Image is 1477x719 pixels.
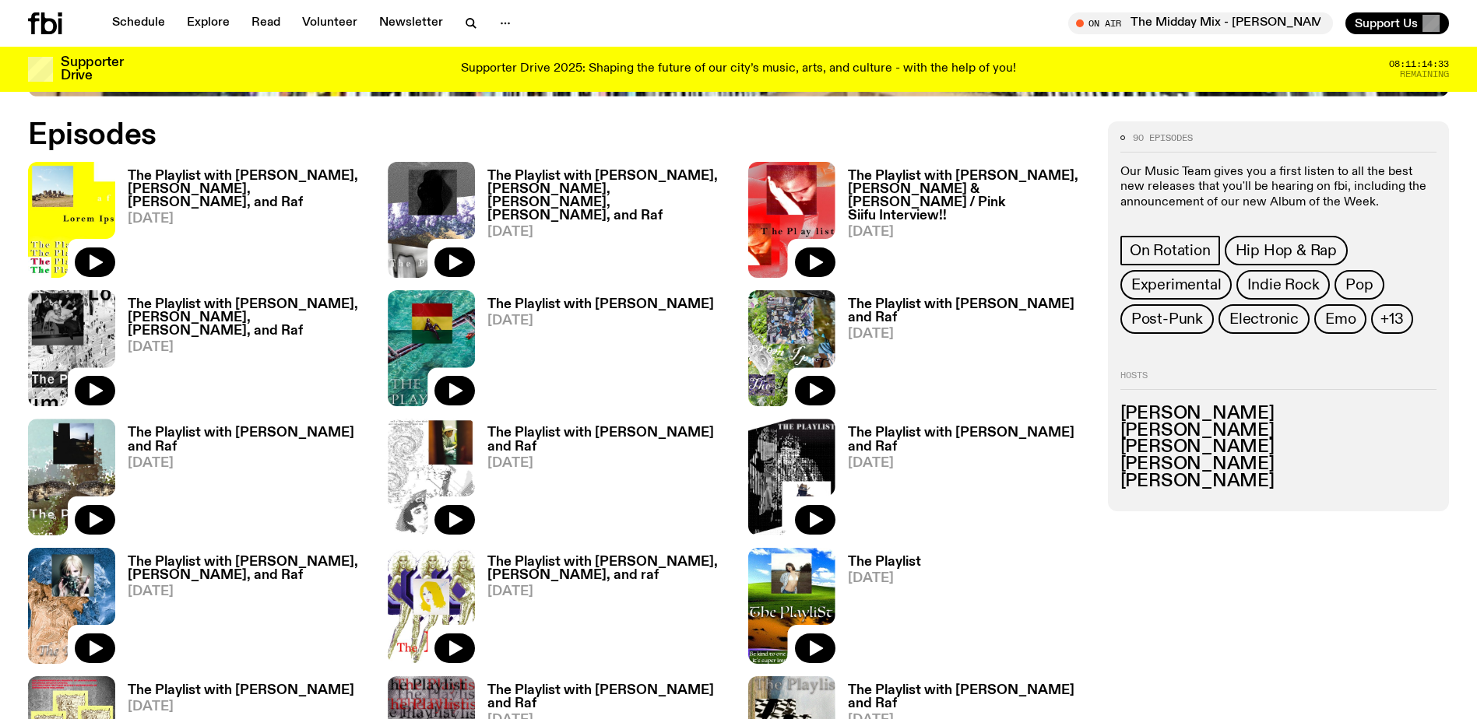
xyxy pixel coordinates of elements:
span: [DATE] [128,457,369,470]
h3: The Playlist with [PERSON_NAME] and Raf [848,684,1089,710]
h3: [PERSON_NAME] [1120,456,1437,473]
a: Pop [1335,270,1384,300]
span: Post-Punk [1131,310,1203,328]
span: [DATE] [487,314,714,328]
h3: The Playlist with [PERSON_NAME], [PERSON_NAME], and Raf [128,556,369,582]
h3: The Playlist with [PERSON_NAME], [PERSON_NAME], [PERSON_NAME], and Raf [128,298,369,338]
a: The Playlist with [PERSON_NAME], [PERSON_NAME], and raf[DATE] [475,556,729,664]
a: The Playlist with [PERSON_NAME] and Raf[DATE] [835,298,1089,406]
span: [DATE] [848,457,1089,470]
span: [DATE] [848,328,1089,341]
a: Experimental [1120,270,1233,300]
h3: The Playlist with [PERSON_NAME] and Raf [128,426,369,453]
a: Schedule [103,12,174,34]
span: Remaining [1400,70,1449,79]
a: The Playlist with [PERSON_NAME], [PERSON_NAME], and Raf[DATE] [115,556,369,664]
a: Hip Hop & Rap [1225,236,1348,265]
h3: The Playlist [848,556,921,569]
span: On Rotation [1130,242,1211,259]
a: Read [242,12,290,34]
span: [DATE] [128,212,369,226]
span: Support Us [1355,16,1418,30]
button: On AirThe Midday Mix - [PERSON_NAME] [1068,12,1333,34]
span: [DATE] [128,341,369,354]
h3: [PERSON_NAME] [1120,439,1437,456]
p: Our Music Team gives you a first listen to all the best new releases that you'll be hearing on fb... [1120,165,1437,210]
a: Electronic [1219,304,1310,334]
img: The poster for this episode of The Playlist. It features the album artwork for Amaarae's BLACK ST... [388,290,475,406]
a: The Playlist with [PERSON_NAME], [PERSON_NAME], [PERSON_NAME], and Raf[DATE] [115,298,369,406]
a: The Playlist with [PERSON_NAME], [PERSON_NAME], [PERSON_NAME], and Raf[DATE] [115,170,369,278]
h3: The Playlist with [PERSON_NAME], [PERSON_NAME], [PERSON_NAME], [PERSON_NAME], and Raf [487,170,729,223]
h3: The Playlist with [PERSON_NAME], [PERSON_NAME] & [PERSON_NAME] / Pink Siifu Interview!! [848,170,1089,223]
span: Electronic [1229,310,1299,328]
a: The Playlist with [PERSON_NAME], [PERSON_NAME] & [PERSON_NAME] / Pink Siifu Interview!![DATE] [835,170,1089,278]
h3: [PERSON_NAME] [1120,405,1437,423]
span: [DATE] [487,457,729,470]
h2: Episodes [28,121,969,149]
p: Supporter Drive 2025: Shaping the future of our city’s music, arts, and culture - with the help o... [461,62,1016,76]
a: Indie Rock [1236,270,1330,300]
span: [DATE] [848,226,1089,239]
a: Newsletter [370,12,452,34]
h3: Supporter Drive [61,56,123,82]
h3: [PERSON_NAME] [1120,473,1437,490]
a: The Playlist with [PERSON_NAME] and Raf[DATE] [475,426,729,535]
span: 08:11:14:33 [1389,60,1449,68]
h3: The Playlist with [PERSON_NAME] [128,684,354,697]
a: Emo [1314,304,1366,334]
a: The Playlist[DATE] [835,556,921,664]
a: On Rotation [1120,236,1220,265]
a: The Playlist with [PERSON_NAME] and Raf[DATE] [115,426,369,535]
span: [DATE] [128,585,369,598]
a: The Playlist with [PERSON_NAME], [PERSON_NAME], [PERSON_NAME], [PERSON_NAME], and Raf[DATE] [475,170,729,278]
span: [DATE] [128,700,354,714]
span: Indie Rock [1247,276,1319,293]
img: The cover image for this episode of The Playlist, featuring the title of the show as well as the ... [748,162,835,278]
span: Pop [1345,276,1373,293]
a: Explore [178,12,239,34]
span: Emo [1325,310,1356,328]
h3: The Playlist with [PERSON_NAME], [PERSON_NAME], and raf [487,556,729,582]
span: Hip Hop & Rap [1236,242,1337,259]
span: 90 episodes [1133,134,1193,142]
h3: The Playlist with [PERSON_NAME] and Raf [848,298,1089,324]
span: Experimental [1131,276,1222,293]
h3: The Playlist with [PERSON_NAME] and Raf [848,426,1089,453]
button: +13 [1371,304,1412,334]
h3: The Playlist with [PERSON_NAME] [487,298,714,311]
span: [DATE] [848,572,921,585]
h3: The Playlist with [PERSON_NAME] and Raf [487,684,729,710]
h3: The Playlist with [PERSON_NAME], [PERSON_NAME], [PERSON_NAME], and Raf [128,170,369,209]
h3: [PERSON_NAME] [1120,423,1437,440]
span: [DATE] [487,585,729,598]
h2: Hosts [1120,371,1437,390]
button: Support Us [1345,12,1449,34]
span: [DATE] [487,226,729,239]
a: The Playlist with [PERSON_NAME][DATE] [475,298,714,406]
a: The Playlist with [PERSON_NAME] and Raf[DATE] [835,426,1089,535]
a: Volunteer [293,12,367,34]
span: +13 [1380,310,1403,328]
a: Post-Punk [1120,304,1214,334]
h3: The Playlist with [PERSON_NAME] and Raf [487,426,729,453]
